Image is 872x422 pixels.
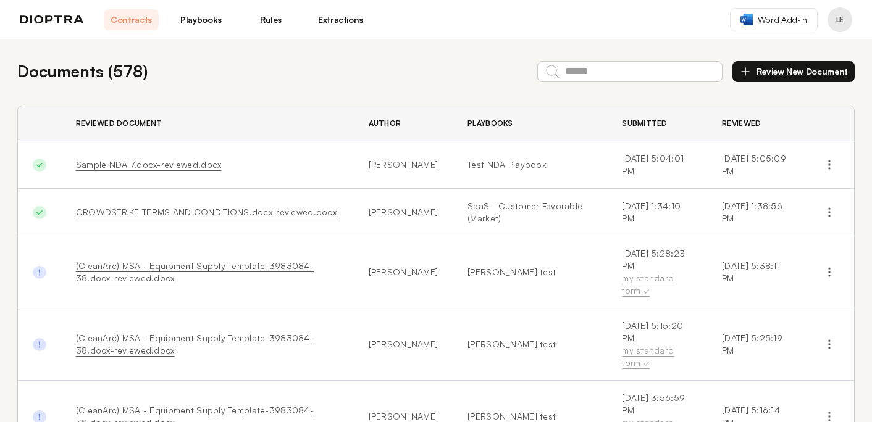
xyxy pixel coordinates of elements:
[467,159,592,171] a: Test NDA Playbook
[104,9,159,30] a: Contracts
[33,338,46,352] img: Done
[243,9,298,30] a: Rules
[17,59,148,83] h2: Documents ( 578 )
[467,338,592,350] a: [PERSON_NAME] test
[607,141,707,189] td: [DATE] 5:04:01 PM
[622,272,692,297] div: my standard form ✓
[758,14,807,26] span: Word Add-in
[354,141,453,189] td: [PERSON_NAME]
[354,189,453,236] td: [PERSON_NAME]
[607,308,707,381] td: [DATE] 5:15:20 PM
[607,236,707,308] td: [DATE] 5:28:23 PM
[20,15,84,24] img: logo
[828,7,852,32] button: Profile menu
[61,106,354,141] th: Reviewed Document
[707,106,805,141] th: Reviewed
[707,141,805,189] td: [DATE] 5:05:09 PM
[33,206,46,220] img: Done
[467,266,592,278] a: [PERSON_NAME] test
[732,61,855,82] button: Review New Document
[740,14,753,25] img: word
[607,106,707,141] th: Submitted
[707,236,805,308] td: [DATE] 5:38:11 PM
[467,200,592,225] a: SaaS - Customer Favorable (Market)
[76,159,222,170] a: Sample NDA 7.docx-reviewed.docx
[76,333,314,355] a: (CleanArc) MSA - Equipment Supply Template-3983084-38.docx-reviewed.docx
[730,8,818,31] a: Word Add-in
[33,266,46,279] img: Done
[76,207,337,217] a: CROWDSTRIKE TERMS AND CONDITIONS.docx-reviewed.docx
[707,308,805,381] td: [DATE] 5:25:19 PM
[607,189,707,236] td: [DATE] 1:34:10 PM
[707,189,805,236] td: [DATE] 1:38:56 PM
[33,159,46,172] img: Done
[453,106,607,141] th: Playbooks
[174,9,228,30] a: Playbooks
[354,308,453,381] td: [PERSON_NAME]
[354,106,453,141] th: Author
[76,260,314,283] a: (CleanArc) MSA - Equipment Supply Template-3983084-38.docx-reviewed.docx
[622,344,692,369] div: my standard form ✓
[313,9,368,30] a: Extractions
[354,236,453,308] td: [PERSON_NAME]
